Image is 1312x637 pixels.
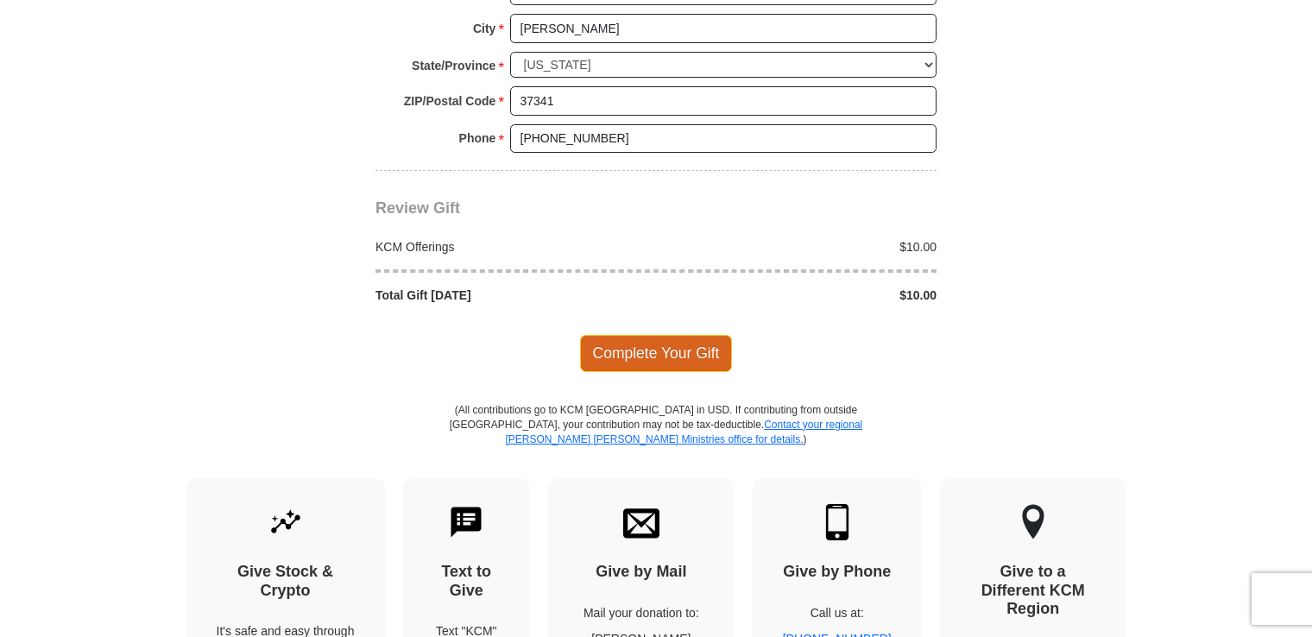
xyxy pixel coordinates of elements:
div: $10.00 [656,287,946,304]
span: Review Gift [375,199,460,217]
h4: Give Stock & Crypto [217,563,355,600]
div: $10.00 [656,238,946,255]
p: Call us at: [783,604,892,621]
div: Total Gift [DATE] [367,287,657,304]
strong: State/Province [412,54,495,78]
img: text-to-give.svg [448,504,484,540]
p: (All contributions go to KCM [GEOGRAPHIC_DATA] in USD. If contributing from outside [GEOGRAPHIC_D... [449,403,863,478]
h4: Text to Give [433,563,501,600]
a: Contact your regional [PERSON_NAME] [PERSON_NAME] Ministries office for details. [505,419,862,445]
h4: Give by Phone [783,563,892,582]
strong: City [473,16,495,41]
div: KCM Offerings [367,238,657,255]
p: Mail your donation to: [578,604,704,621]
img: envelope.svg [623,504,659,540]
h4: Give to a Different KCM Region [970,563,1096,619]
h4: Give by Mail [578,563,704,582]
img: other-region [1021,504,1045,540]
strong: Phone [459,126,496,150]
span: Complete Your Gift [580,335,733,371]
strong: ZIP/Postal Code [404,89,496,113]
img: mobile.svg [819,504,855,540]
img: give-by-stock.svg [268,504,304,540]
